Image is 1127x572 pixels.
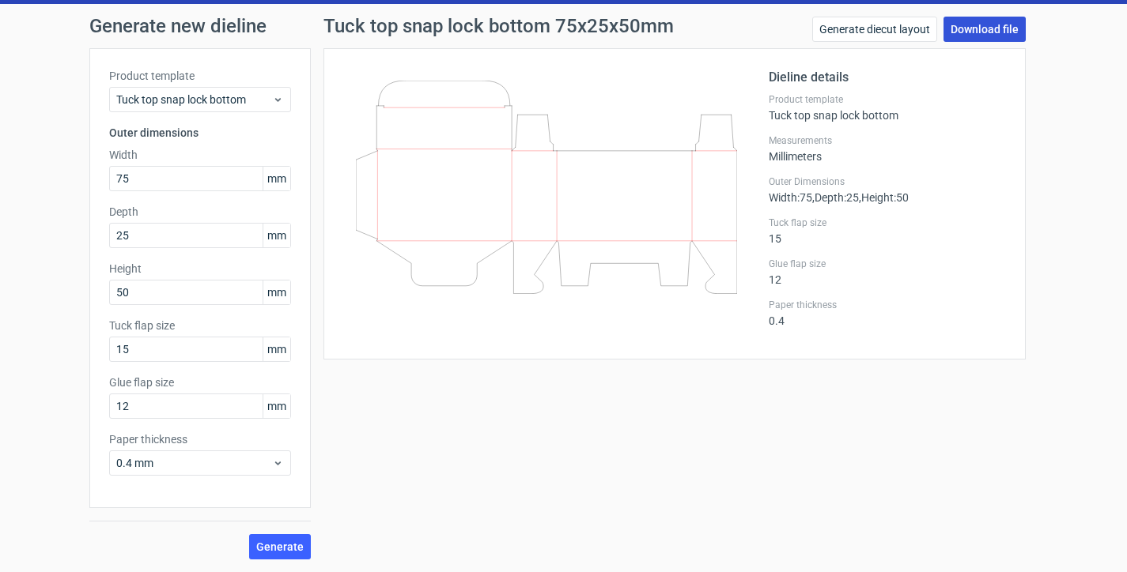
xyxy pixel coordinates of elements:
label: Measurements [769,134,1006,147]
div: Tuck top snap lock bottom [769,93,1006,122]
label: Tuck flap size [769,216,1006,229]
label: Paper thickness [109,431,291,447]
span: Tuck top snap lock bottom [116,92,272,107]
div: Millimeters [769,134,1006,163]
label: Width [109,147,291,163]
div: 15 [769,216,1006,245]
h1: Generate new dieline [89,17,1038,36]
div: 0.4 [769,299,1006,327]
label: Tuck flap size [109,318,291,333]
label: Glue flap size [769,258,1006,270]
h3: Outer dimensions [109,125,291,141]
span: 0.4 mm [116,455,272,471]
label: Depth [109,204,291,220]
h2: Dieline details [769,68,1006,87]
label: Product template [109,68,291,84]
h1: Tuck top snap lock bottom 75x25x50mm [323,17,674,36]
label: Paper thickness [769,299,1006,311]
span: , Height : 50 [859,191,909,204]
span: , Depth : 25 [812,191,859,204]
div: 12 [769,258,1006,286]
span: mm [263,280,290,304]
a: Download file [944,17,1026,42]
span: mm [263,337,290,361]
span: mm [263,167,290,190]
span: Width : 75 [769,191,812,204]
span: mm [263,394,290,418]
label: Product template [769,93,1006,106]
label: Outer Dimensions [769,175,1006,188]
button: Generate [249,534,311,559]
span: Generate [256,541,304,552]
a: Generate diecut layout [812,17,937,42]
label: Height [109,261,291,277]
label: Glue flap size [109,374,291,390]
span: mm [263,224,290,247]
